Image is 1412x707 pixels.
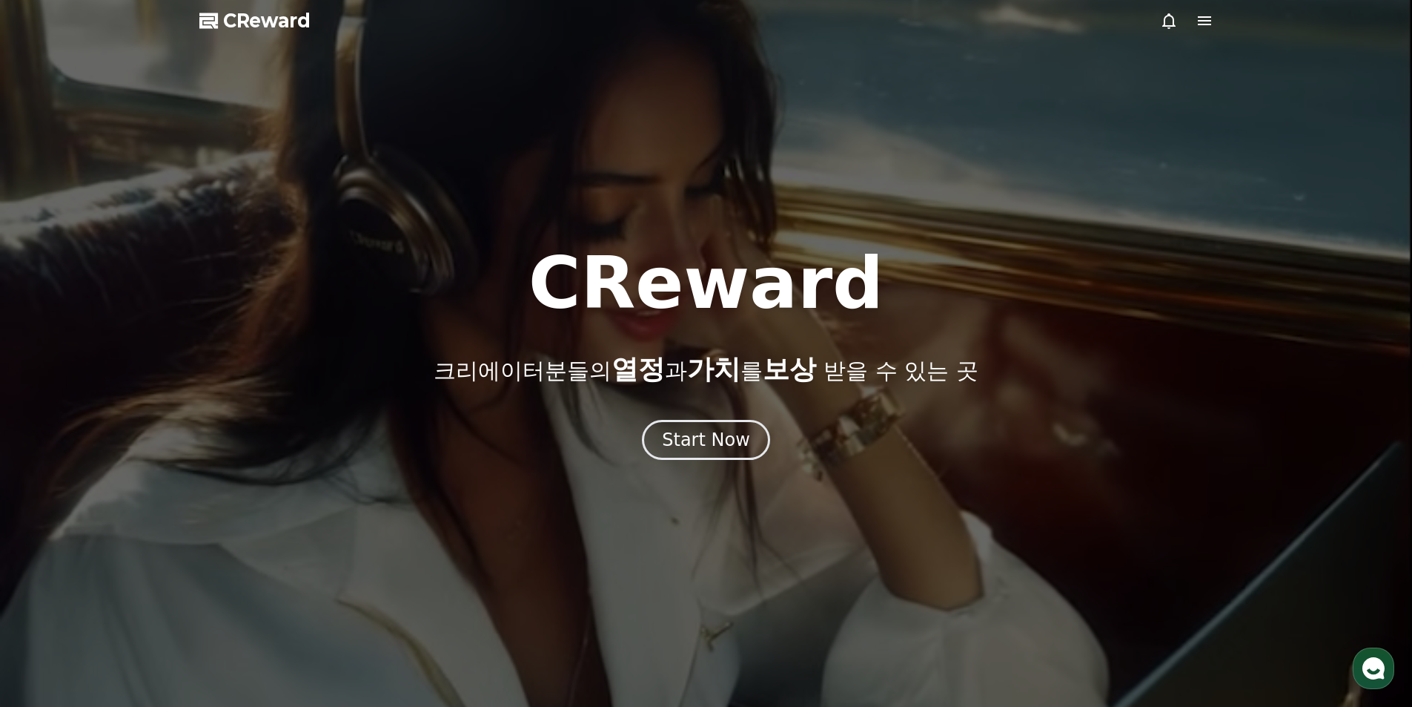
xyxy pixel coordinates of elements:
span: 보상 [763,354,816,384]
a: 홈 [4,470,98,507]
h1: CReward [528,248,884,319]
a: 설정 [191,470,285,507]
a: Start Now [642,435,770,449]
span: CReward [223,9,311,33]
span: 열정 [611,354,665,384]
span: 설정 [229,493,247,504]
button: Start Now [642,420,770,460]
div: Start Now [662,428,750,452]
a: 대화 [98,470,191,507]
p: 크리에이터분들의 과 를 받을 수 있는 곳 [434,355,978,384]
span: 대화 [136,493,153,505]
span: 홈 [47,493,56,504]
span: 가치 [687,354,740,384]
a: CReward [199,9,311,33]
